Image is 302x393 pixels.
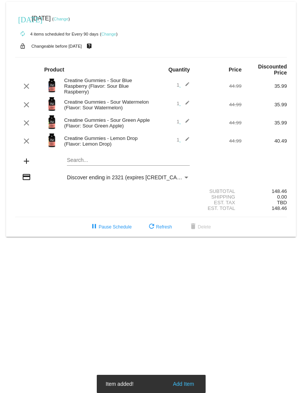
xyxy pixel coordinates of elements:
strong: Price [229,67,242,73]
small: ( ) [100,32,118,36]
span: 1 [177,101,190,106]
mat-icon: lock_open [18,41,27,51]
button: Delete [183,220,217,234]
mat-icon: credit_card [22,172,31,182]
div: 148.46 [242,188,287,194]
mat-icon: clear [22,137,31,146]
button: Add Item [170,380,196,388]
mat-icon: live_help [85,41,94,51]
div: 40.49 [242,138,287,144]
span: Delete [189,224,211,230]
div: Creatine Gummies - Lemon Drop (Flavor: Lemon Drop) [60,135,151,147]
div: Est. Total [196,205,242,211]
img: Image-1-Creatine-Gummies-Roman-Berezecky_optimized.png [44,133,59,148]
strong: Quantity [168,67,190,73]
mat-icon: clear [22,100,31,109]
span: 1 [177,82,190,88]
div: Est. Tax [196,200,242,205]
mat-icon: clear [22,82,31,91]
mat-icon: clear [22,118,31,127]
mat-icon: [DATE] [18,14,27,23]
div: 35.99 [242,120,287,126]
img: Image-1-Creatine-Gummies-SW-1000Xx1000.png [44,96,59,112]
div: Creatine Gummies - Sour Green Apple (Flavor: Sour Green Apple) [60,117,151,129]
span: 0.00 [277,194,287,200]
mat-icon: edit [181,118,190,127]
button: Pause Schedule [84,220,138,234]
mat-select: Payment Method [67,174,190,180]
a: Change [101,32,116,36]
small: Changeable before [DATE] [31,44,82,48]
mat-icon: edit [181,82,190,91]
mat-icon: edit [181,100,190,109]
span: 1 [177,119,190,124]
div: Shipping [196,194,242,200]
div: 44.99 [196,83,242,89]
a: Change [54,17,68,21]
mat-icon: add [22,157,31,166]
simple-snack-bar: Item added! [106,380,197,388]
div: 44.99 [196,102,242,107]
div: 35.99 [242,83,287,89]
span: Pause Schedule [90,224,132,230]
span: 1 [177,137,190,143]
strong: Discounted Price [258,64,287,76]
span: Discover ending in 2321 (expires [CREDIT_CARD_DATA]) [67,174,204,180]
div: 44.99 [196,138,242,144]
span: TBD [277,200,287,205]
button: Refresh [141,220,178,234]
span: 148.46 [272,205,287,211]
mat-icon: delete [189,222,198,231]
mat-icon: pause [90,222,99,231]
small: ( ) [52,17,70,21]
div: Creatine Gummies - Sour Watermelon (Flavor: Sour Watermelon) [60,99,151,110]
div: Creatine Gummies - Sour Blue Raspberry (Flavor: Sour Blue Raspberry) [60,78,151,95]
mat-icon: edit [181,137,190,146]
div: 44.99 [196,120,242,126]
mat-icon: refresh [147,222,156,231]
span: Refresh [147,224,172,230]
strong: Product [44,67,64,73]
img: Image-1-Creatine-Gummies-Sour-Green-Apple-1000x1000-1.png [44,115,59,130]
div: 35.99 [242,102,287,107]
small: 4 items scheduled for Every 90 days [15,32,98,36]
mat-icon: autorenew [18,30,27,39]
img: Image-1-Creatine-Gummies-SBR-1000Xx1000.png [44,78,59,93]
input: Search... [67,157,190,163]
div: Subtotal [196,188,242,194]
